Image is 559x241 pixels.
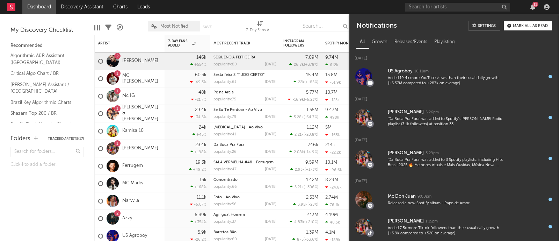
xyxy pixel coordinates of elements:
div: [DATE] [265,185,276,189]
div: 5.9k [198,230,206,235]
div: Barretos Bão [213,231,276,234]
div: 11.1k [197,195,206,200]
a: Mc IG [122,93,135,99]
div: ( ) [290,132,318,137]
span: Most Notified [160,24,188,29]
div: Folders [10,135,30,143]
div: SEQUÊNCIA FEITICEIRA [213,56,276,59]
div: 1.55M [306,108,318,112]
a: Da Boca Pra Fora [213,143,245,147]
div: [DATE] [349,49,559,63]
div: -34.5 % [190,115,206,119]
div: 4.1M [325,230,335,235]
div: popularity: 41 [213,133,236,136]
a: Azzy [122,215,132,221]
div: [DATE] [265,80,276,84]
a: [PERSON_NAME]1:15pmAdded 7.5x more Tiktok followers than their usual daily growth (+3.9k compared... [349,213,559,240]
a: Algorithmic A&R Assistant ([GEOGRAPHIC_DATA]) [10,52,77,66]
div: Recommended [10,42,84,50]
div: Most Recent Track [213,41,266,45]
a: Brazil Key Algorithmic Charts [10,99,77,106]
div: Playlisting [431,36,458,48]
div: [DATE] [265,203,276,206]
span: +173 % [306,168,317,172]
div: 7.09M [305,55,318,60]
div: 1.39M [306,230,318,235]
button: 15 [530,4,535,10]
a: Agi Igual Homem [213,213,245,217]
div: Notifications [356,21,397,31]
div: 40.5k [325,220,340,225]
div: 1.12M [307,125,318,130]
div: 4.19M [325,213,338,217]
span: 22k [298,80,304,84]
a: Mc Don Juan9:00pmReleased a new Spotify album - Papo de Amor. [349,186,559,213]
div: SALA VERMELHA #48 - Ferrugem [213,161,276,164]
div: ( ) [290,167,318,172]
div: 23.4k [195,143,206,147]
a: Settings [469,21,500,31]
div: 5M [325,125,332,130]
div: 1:15pm [426,219,438,224]
input: Search... [299,21,351,31]
span: +185 % [305,80,317,84]
div: 76.1k [325,203,339,207]
div: Edit Columns [94,17,100,38]
div: 146k [196,55,206,60]
div: -22.2k [325,150,341,155]
span: 26.8k [294,63,304,67]
div: Growth [368,36,391,48]
div: [DATE] [265,98,276,101]
button: Mark all as read [504,21,552,30]
div: popularity: 79 [213,115,237,119]
div: 13.8M [325,73,337,77]
div: popularity: 26 [213,150,237,154]
div: Releases/Events [391,36,431,48]
div: Filters [105,17,111,38]
span: 5.21k [295,185,304,189]
div: [DATE] [265,220,276,224]
a: Spotify Track Velocity Chart / BR [10,121,77,135]
div: 6.89k [195,213,206,217]
a: Foto - Ao Vivo [213,196,240,199]
div: [DATE] [265,168,276,171]
div: popularity: 47 [213,168,237,171]
div: [DATE] [349,172,559,186]
div: 9.59M [305,160,318,165]
a: US Agroboy [122,233,147,239]
a: Se Eu Te Perdoar - Ao Vivo [213,108,262,112]
div: Instagram Followers [283,39,308,48]
span: 4.83k [294,220,304,224]
div: Mark all as read [513,24,548,28]
div: 7-Day Fans Added (7-Day Fans Added) [246,26,274,35]
div: Yasmin - Ao Vivo [213,126,276,129]
div: 10.1M [325,160,337,165]
div: Artist [98,41,151,45]
div: Mc Don Juan [388,192,416,201]
a: Critical Algo Chart / BR [10,70,77,77]
div: [DATE] [349,90,559,104]
div: popularity: 56 [213,203,237,206]
div: Foto - Ao Vivo [213,196,276,199]
div: ( ) [288,97,318,102]
div: -165k [325,133,340,137]
div: [DATE] [265,150,276,154]
div: Pé na Areia [213,91,276,94]
div: popularity: 75 [213,98,236,101]
span: 2.93k [295,168,305,172]
div: Spotify Monthly Listeners [325,41,378,45]
div: [DATE] [265,115,276,119]
div: +49.2 % [189,167,206,172]
div: 5:26pm [426,110,439,115]
div: ( ) [293,80,318,84]
div: 9:00pm [418,194,431,199]
span: -6.23 % [305,98,317,102]
span: 3.95k [298,203,307,207]
div: ( ) [289,62,318,67]
div: Added 19.4x more YouTube views than their usual daily growth (+5.57M compared to +287k on average). [388,76,511,86]
a: [PERSON_NAME] & [PERSON_NAME] [122,105,161,122]
div: ( ) [289,150,318,154]
div: 746k [308,143,318,147]
div: 'Da Boca Pra Fora' was added to Spotify's [PERSON_NAME] Radio playlist (3.1k followers) at positi... [388,116,511,127]
a: Barretos Bão [213,231,237,234]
